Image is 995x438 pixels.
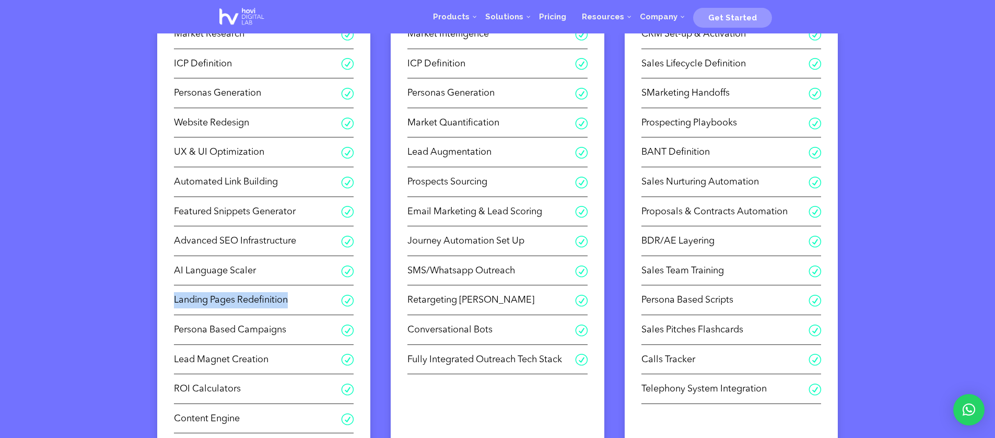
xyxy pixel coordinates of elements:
span: Lead Magnet Creation [174,352,342,368]
span: Market Research [174,26,342,42]
span: Content Engine [174,411,342,427]
span: Retargeting [PERSON_NAME] [407,292,575,308]
span: R [575,176,588,188]
span: Sales Pitches Flashcards [641,322,809,338]
span: Persona Based Scripts [641,292,809,308]
span: R [575,294,588,306]
a: Pricing [531,1,574,32]
a: Products [425,1,477,32]
span: Persona Based Campaigns [174,322,342,338]
span: SMS/Whatsapp Outreach [407,263,575,279]
span: Solutions [485,12,523,21]
span: R [575,353,588,365]
span: R [575,57,588,70]
span: Website Redesign [174,115,342,131]
span: R [341,235,354,247]
span: R [341,57,354,70]
span: UX & UI Optimization [174,144,342,160]
span: Personas Generation [174,85,342,101]
span: R [341,146,354,158]
span: Get Started [708,13,757,22]
span: Company [640,12,677,21]
span: ROI Calculators [174,381,342,397]
span: R [341,324,354,336]
span: R [575,265,588,277]
span: Advanced SEO Infrastructure [174,233,342,249]
span: R [809,28,821,40]
span: Lead Augmentation [407,144,575,160]
span: Email Marketing & Lead Scoring [407,204,575,220]
span: R [809,205,821,217]
span: R [341,265,354,277]
span: R [341,87,354,99]
span: Conversational Bots [407,322,575,338]
span: R [809,57,821,70]
span: Sales Lifecycle Definition [641,56,809,72]
span: Pricing [539,12,566,21]
span: Sales Team Training [641,263,809,279]
span: ICP Definition [174,56,342,72]
a: Get Started [693,9,772,25]
span: R [341,294,354,306]
span: Resources [582,12,624,21]
span: Landing Pages Redefinition [174,292,342,308]
span: Market Quantification [407,115,575,131]
span: R [575,28,588,40]
span: R [341,383,354,395]
span: R [575,235,588,247]
a: Company [632,1,685,32]
span: R [809,176,821,188]
span: SMarketing Handoffs [641,85,809,101]
span: R [575,146,588,158]
span: BANT Definition [641,144,809,160]
span: Calls Tracker [641,352,809,368]
a: Solutions [477,1,531,32]
a: Resources [574,1,632,32]
span: Prospects Sourcing [407,174,575,190]
span: R [809,146,821,158]
span: Proposals & Contracts Automation [641,204,809,220]
span: R [809,294,821,306]
span: R [341,176,354,188]
span: R [575,117,588,129]
span: Market Intelligence [407,26,575,42]
span: R [341,353,354,365]
span: R [809,383,821,395]
span: R [575,205,588,217]
span: R [809,87,821,99]
span: Automated Link Building [174,174,342,190]
span: Journey Automation Set Up [407,233,575,249]
span: R [341,413,354,425]
span: Featured Snippets Generator [174,204,342,220]
span: Personas Generation [407,85,575,101]
span: Prospecting Playbooks [641,115,809,131]
span: R [809,235,821,247]
span: R [809,265,821,277]
span: BDR/AE Layering [641,233,809,249]
span: ICP Definition [407,56,575,72]
span: CRM Set-up & Activation [641,26,809,42]
span: Products [433,12,470,21]
span: R [809,117,821,129]
span: R [341,117,354,129]
span: R [809,353,821,365]
span: R [575,324,588,336]
span: R [809,324,821,336]
span: Sales Nurturing Automation [641,174,809,190]
span: AI Language Scaler [174,263,342,279]
span: R [575,87,588,99]
span: Fully Integrated Outreach Tech Stack [407,352,575,368]
span: Telephony System Integration [641,381,809,397]
span: R [341,205,354,217]
span: R [341,28,354,40]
